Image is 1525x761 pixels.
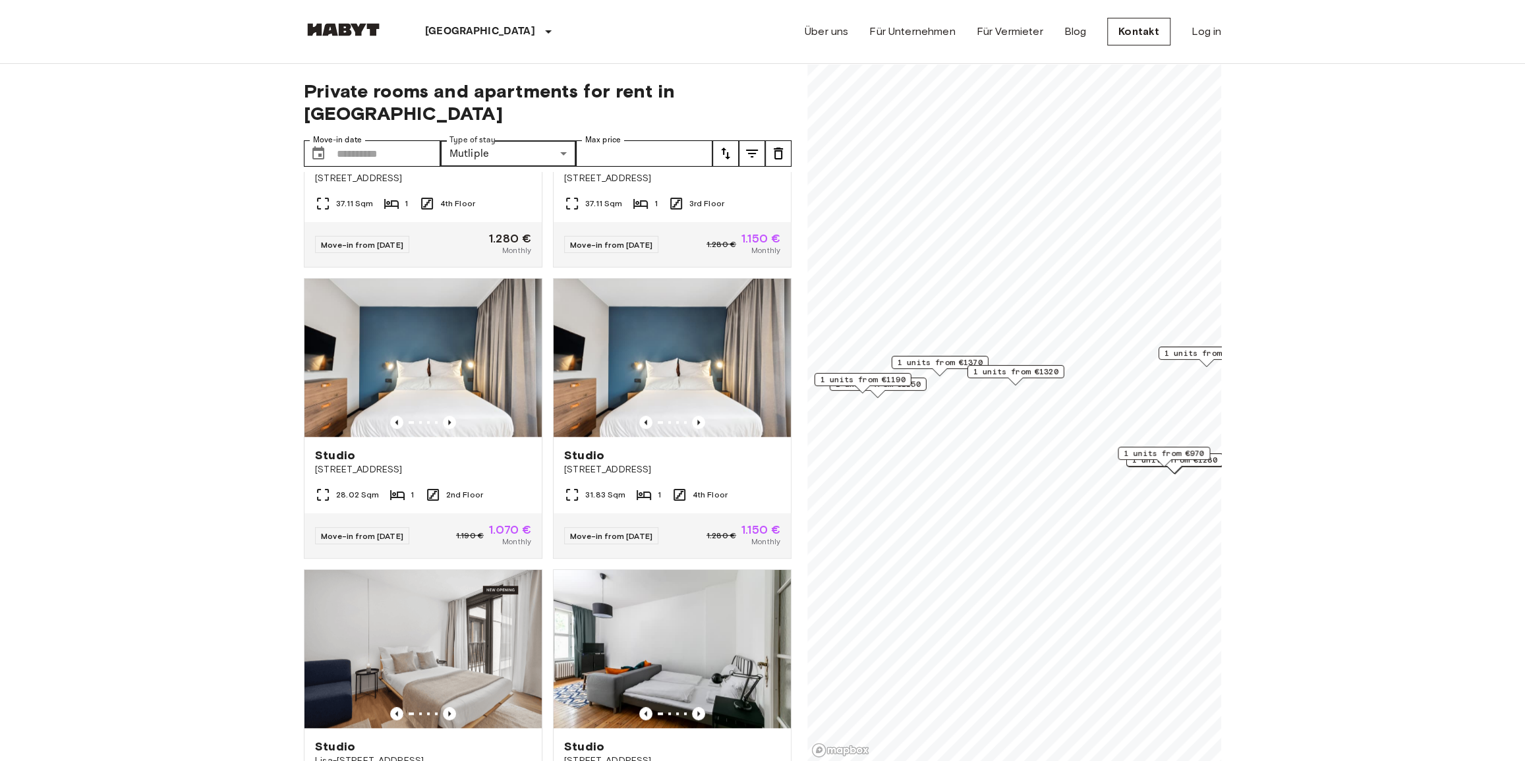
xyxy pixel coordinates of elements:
[739,140,765,167] button: tune
[892,356,989,376] div: Map marker
[390,707,403,720] button: Previous image
[449,134,496,146] label: Type of stay
[336,489,379,501] span: 28.02 Sqm
[315,739,355,754] span: Studio
[765,140,791,167] button: tune
[405,198,408,210] span: 1
[639,707,652,720] button: Previous image
[741,524,780,536] span: 1.150 €
[1118,447,1210,467] div: Map marker
[304,278,542,559] a: Marketing picture of unit DE-01-480-215-01Previous imagePrevious imageStudio[STREET_ADDRESS]28.02...
[446,489,483,501] span: 2nd Floor
[692,707,705,720] button: Previous image
[502,536,531,548] span: Monthly
[315,447,355,463] span: Studio
[973,366,1058,378] span: 1 units from €1320
[489,524,531,536] span: 1.070 €
[751,244,780,256] span: Monthly
[1124,447,1204,459] span: 1 units from €970
[440,198,475,210] span: 4th Floor
[811,743,869,758] a: Mapbox logo
[706,239,736,250] span: 1.280 €
[564,447,604,463] span: Studio
[836,378,921,390] span: 1 units from €1150
[564,172,780,185] span: [STREET_ADDRESS]
[657,489,660,501] span: 1
[321,240,403,250] span: Move-in from [DATE]
[692,416,705,429] button: Previous image
[712,140,739,167] button: tune
[570,240,652,250] span: Move-in from [DATE]
[564,739,604,754] span: Studio
[830,378,927,398] div: Map marker
[751,536,780,548] span: Monthly
[443,416,456,429] button: Previous image
[898,356,983,368] span: 1 units from €1370
[693,489,728,501] span: 4th Floor
[967,365,1064,385] div: Map marker
[1064,24,1086,40] a: Blog
[553,278,791,559] a: Marketing picture of unit DE-01-482-409-01Previous imagePrevious imageStudio[STREET_ADDRESS]31.83...
[564,463,780,476] span: [STREET_ADDRESS]
[390,416,403,429] button: Previous image
[654,198,657,210] span: 1
[554,570,791,728] img: Marketing picture of unit DE-01-015-004-01H
[815,373,911,393] div: Map marker
[820,374,906,385] span: 1 units from €1190
[315,172,531,185] span: [STREET_ADDRESS]
[1192,24,1221,40] a: Log in
[313,134,362,146] label: Move-in date
[411,489,414,501] span: 1
[304,279,542,437] img: Marketing picture of unit DE-01-480-215-01
[689,198,724,210] span: 3rd Floor
[554,279,791,437] img: Marketing picture of unit DE-01-482-409-01
[315,463,531,476] span: [STREET_ADDRESS]
[502,244,531,256] span: Monthly
[1132,454,1217,466] span: 1 units from €1280
[570,531,652,541] span: Move-in from [DATE]
[304,80,791,125] span: Private rooms and apartments for rent in [GEOGRAPHIC_DATA]
[336,198,373,210] span: 37.11 Sqm
[585,489,625,501] span: 31.83 Sqm
[443,707,456,720] button: Previous image
[869,24,955,40] a: Für Unternehmen
[741,233,780,244] span: 1.150 €
[805,24,848,40] a: Über uns
[976,24,1043,40] a: Für Vermieter
[489,233,531,244] span: 1.280 €
[304,23,383,36] img: Habyt
[1107,18,1170,45] a: Kontakt
[585,198,622,210] span: 37.11 Sqm
[456,530,484,542] span: 1.190 €
[321,531,403,541] span: Move-in from [DATE]
[706,530,736,542] span: 1.280 €
[585,134,621,146] label: Max price
[305,140,331,167] button: Choose date
[425,24,535,40] p: [GEOGRAPHIC_DATA]
[1165,347,1250,359] span: 1 units from €1100
[440,140,577,167] div: Mutliple
[304,570,542,728] img: Marketing picture of unit DE-01-489-503-001
[639,416,652,429] button: Previous image
[1159,347,1255,367] div: Map marker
